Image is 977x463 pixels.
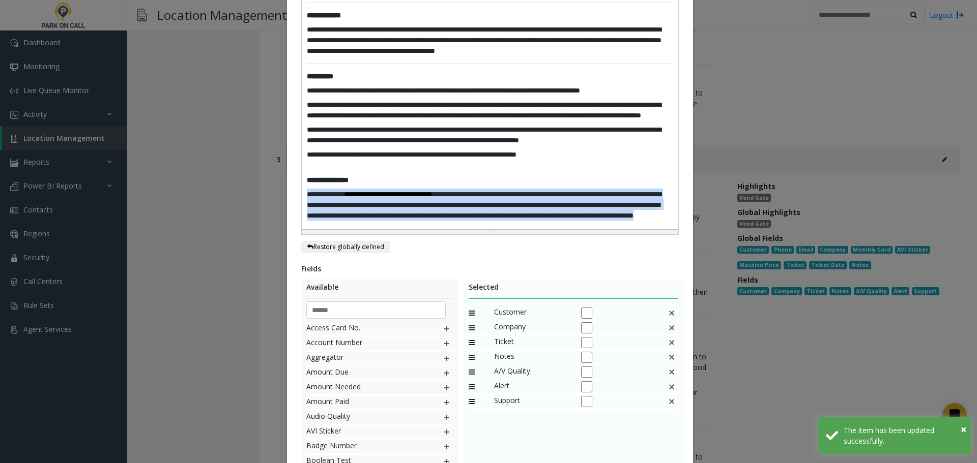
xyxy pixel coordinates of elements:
[306,381,422,394] span: Amount Needed
[844,425,963,446] div: The item has been updated successfully.
[306,366,422,380] span: Amount Due
[494,380,570,393] span: Alert
[443,411,451,424] img: plusIcon.svg
[306,425,422,439] span: AVI Sticker
[443,440,451,453] img: plusIcon.svg
[301,263,679,274] div: Fields
[306,352,422,365] span: Aggregator
[494,321,570,334] span: Company
[443,352,451,365] img: plusIcon.svg
[668,306,676,320] img: false
[469,282,679,299] div: Selected
[306,396,422,409] span: Amount Paid
[443,322,451,335] img: plusIcon.svg
[961,422,966,436] span: ×
[302,230,678,234] div: Resize
[443,337,451,350] img: plusIcon.svg
[668,321,676,334] img: false
[443,381,451,394] img: plusIcon.svg
[443,396,451,409] img: plusIcon.svg
[668,365,676,379] img: This is a default field and cannot be deleted.
[494,395,570,408] span: Support
[668,336,676,349] img: false
[668,351,676,364] img: This is a default field and cannot be deleted.
[306,282,453,299] div: Available
[443,366,451,380] img: plusIcon.svg
[494,336,570,349] span: Ticket
[494,351,570,364] span: Notes
[306,337,422,350] span: Account Number
[443,425,451,439] img: plusIcon.svg
[668,395,676,408] img: This is a default field and cannot be deleted.
[961,422,966,437] button: Close
[306,440,422,453] span: Badge Number
[301,241,390,253] button: Restore globally defined
[494,365,570,379] span: A/V Quality
[306,322,422,335] span: Access Card No.
[306,411,422,424] span: Audio Quality
[668,380,676,393] img: This is a default field and cannot be deleted.
[494,306,570,320] span: Customer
